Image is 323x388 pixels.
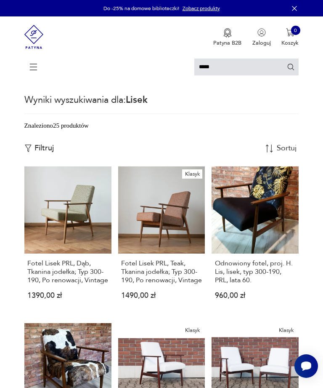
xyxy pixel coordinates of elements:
p: Patyna B2B [213,39,241,47]
p: Wyniki wyszukiwania dla: [24,94,299,114]
img: Sort Icon [265,144,273,153]
div: Sortuj według daty dodania [277,144,298,152]
p: Zaloguj [252,39,271,47]
button: Zaloguj [252,28,271,47]
button: 0Koszyk [281,28,299,47]
p: Do -25% na domowe biblioteczki! [103,5,179,12]
img: Ikona medalu [223,28,232,37]
span: Lisek [126,94,148,106]
img: Patyna - sklep z meblami i dekoracjami vintage [24,16,44,57]
img: Ikona koszyka [286,28,294,37]
a: Ikona medaluPatyna B2B [213,28,241,47]
button: Filtruj [24,144,54,153]
p: 960,00 zł [215,293,296,299]
h3: Odnowiony fotel, proj. H. Lis, lisek, typ 300-190, PRL, lata 60. [215,259,296,284]
button: Patyna B2B [213,28,241,47]
button: Szukaj [287,63,295,71]
img: Ikonka filtrowania [24,144,32,152]
div: Znaleziono 25 produktów [24,121,89,130]
h3: Fotel Lisek PRL, Dąb, Tkanina jodełka; Typ 300-190, Po renowacji, Vintage [27,259,109,284]
p: 1490,00 zł [121,293,202,299]
p: Koszyk [281,39,299,47]
a: Fotel Lisek PRL, Dąb, Tkanina jodełka; Typ 300-190, Po renowacji, VintageFotel Lisek PRL, Dąb, Tk... [24,166,111,312]
h3: Fotel Lisek PRL, Teak, Tkanina jodełka; Typ 300-190, Po renowacji, Vintage [121,259,202,284]
p: Filtruj [34,144,54,153]
a: Odnowiony fotel, proj. H. Lis, lisek, typ 300-190, PRL, lata 60.Odnowiony fotel, proj. H. Lis, li... [212,166,299,312]
p: 1390,00 zł [27,293,109,299]
a: Zobacz produkty [183,5,220,12]
img: Ikonka użytkownika [257,28,266,37]
a: KlasykFotel Lisek PRL, Teak, Tkanina jodełka; Typ 300-190, Po renowacji, VintageFotel Lisek PRL, ... [118,166,205,312]
iframe: Smartsupp widget button [294,354,318,378]
div: 0 [291,26,300,35]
